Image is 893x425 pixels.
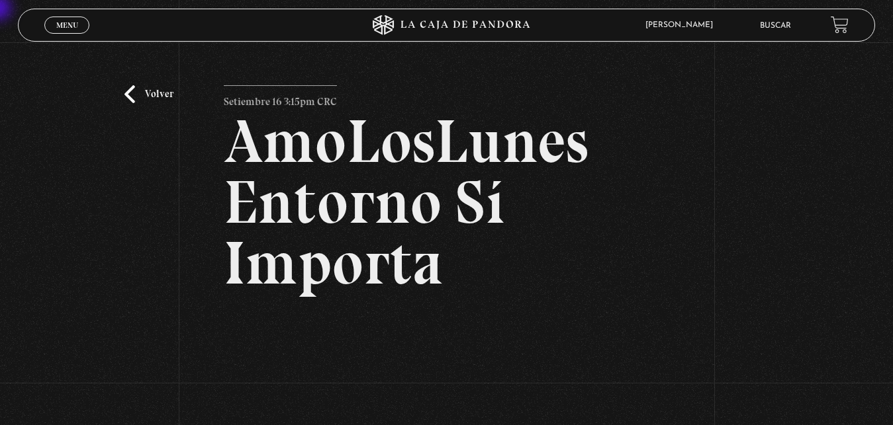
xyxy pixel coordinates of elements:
[760,22,791,30] a: Buscar
[639,21,726,29] span: [PERSON_NAME]
[224,85,337,112] p: Setiembre 16 3:15pm CRC
[124,85,173,103] a: Volver
[56,21,78,29] span: Menu
[831,16,849,34] a: View your shopping cart
[52,32,83,42] span: Cerrar
[224,111,669,293] h2: AmoLosLunes Entorno Sí Importa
